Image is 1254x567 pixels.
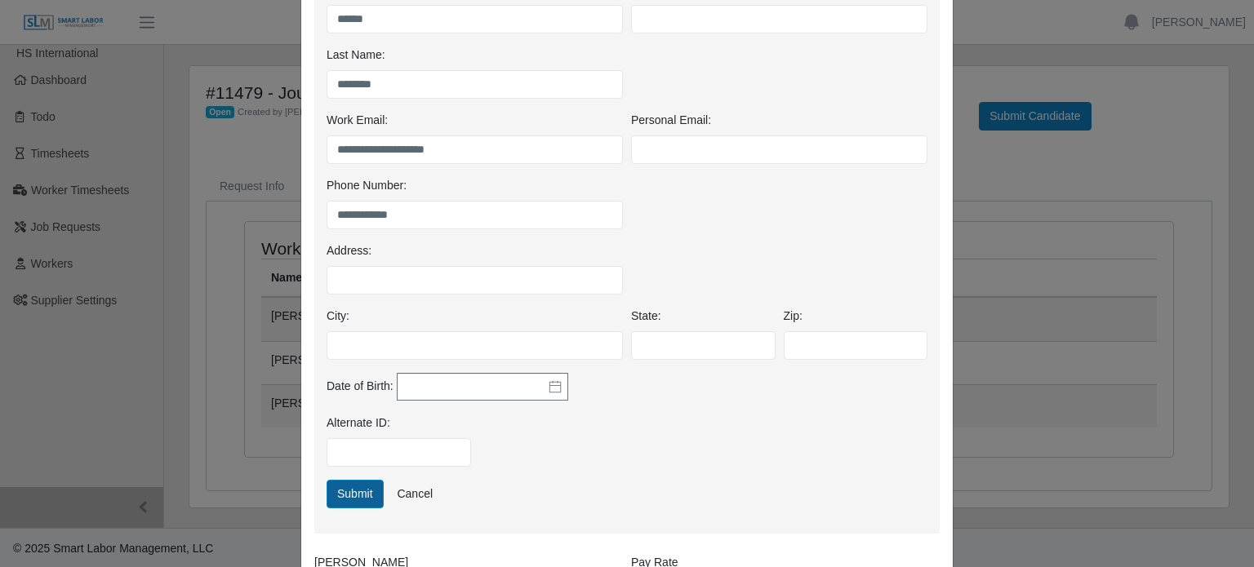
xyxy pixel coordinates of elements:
[327,177,407,194] label: Phone Number:
[631,112,711,129] label: Personal Email:
[784,308,803,325] label: Zip:
[327,242,371,259] label: Address:
[327,414,390,432] label: Alternate ID:
[327,47,385,64] label: Last Name:
[327,378,394,395] label: Date of Birth:
[327,112,388,129] label: Work Email:
[631,308,661,325] label: State:
[327,480,384,508] button: Submit
[327,308,349,325] label: City:
[386,480,443,508] a: Cancel
[13,13,609,31] body: Rich Text Area. Press ALT-0 for help.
